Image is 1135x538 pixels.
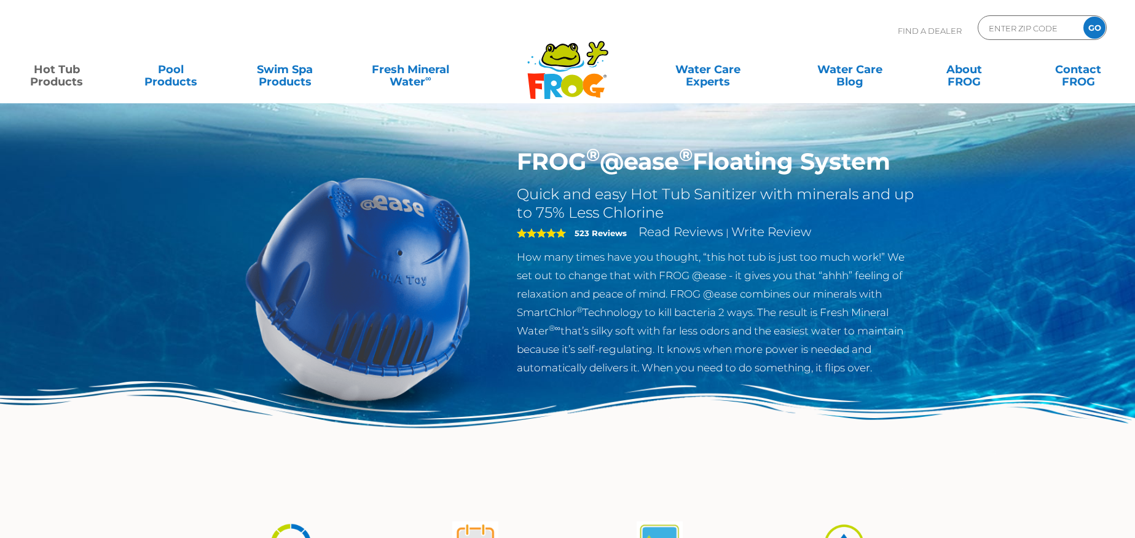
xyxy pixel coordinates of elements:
[731,224,811,239] a: Write Review
[218,148,499,429] img: hot-tub-product-atease-system.png
[679,144,693,165] sup: ®
[638,224,723,239] a: Read Reviews
[576,305,583,314] sup: ®
[920,57,1009,82] a: AboutFROG
[520,25,615,100] img: Frog Products Logo
[355,57,466,82] a: Fresh MineralWater∞
[517,228,566,238] span: 5
[806,57,895,82] a: Water CareBlog
[575,228,627,238] strong: 523 Reviews
[726,227,729,239] span: |
[1083,17,1106,39] input: GO
[517,185,918,222] h2: Quick and easy Hot Tub Sanitizer with minerals and up to 75% Less Chlorine
[635,57,780,82] a: Water CareExperts
[241,57,330,82] a: Swim SpaProducts
[12,57,101,82] a: Hot TubProducts
[1034,57,1123,82] a: ContactFROG
[517,248,918,377] p: How many times have you thought, “this hot tub is just too much work!” We set out to change that ...
[127,57,216,82] a: PoolProducts
[586,144,600,165] sup: ®
[898,15,962,46] p: Find A Dealer
[517,148,918,176] h1: FROG @ease Floating System
[549,323,560,333] sup: ®∞
[425,73,431,83] sup: ∞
